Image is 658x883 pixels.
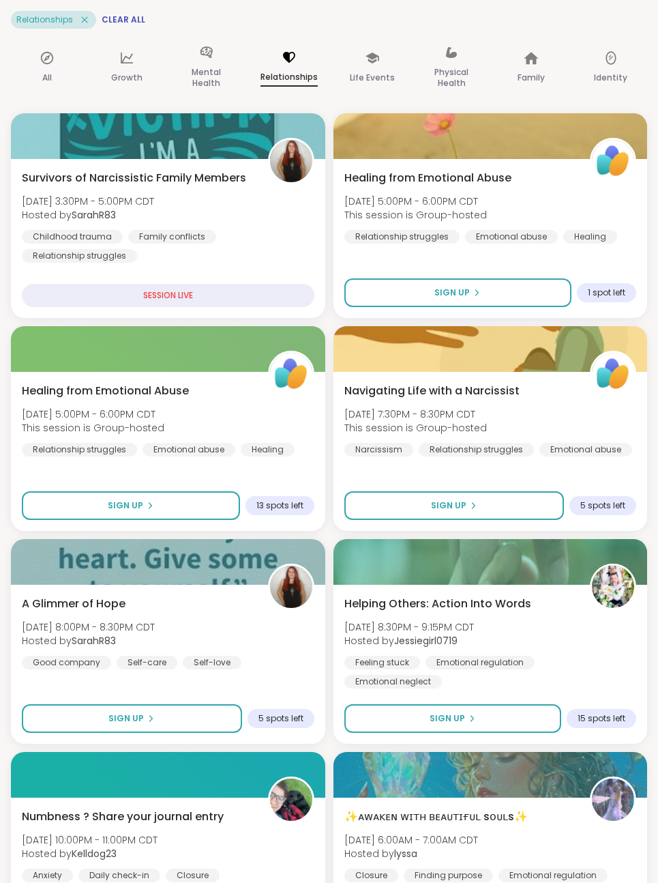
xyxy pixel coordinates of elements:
p: Physical Health [426,64,477,91]
div: Emotional abuse [465,230,558,244]
div: Daily check-in [78,869,160,882]
img: SarahR83 [270,566,312,608]
button: Sign Up [22,491,240,520]
div: Good company [22,656,111,669]
p: Relationships [260,69,318,87]
div: Narcissism [344,443,413,457]
div: Healing [563,230,617,244]
div: Family conflicts [128,230,216,244]
img: ShareWell [592,140,634,182]
div: Emotional regulation [498,869,608,882]
span: This session is Group-hosted [22,421,164,435]
span: 15 spots left [578,713,625,724]
span: A Glimmer of Hope [22,596,125,612]
b: SarahR83 [72,634,116,648]
div: Emotional abuse [539,443,632,457]
span: [DATE] 6:00AM - 7:00AM CDT [344,833,478,847]
span: Helping Others: Action Into Words [344,596,531,612]
span: Sign Up [434,287,470,299]
span: [DATE] 8:00PM - 8:30PM CDT [22,620,155,634]
span: 1 spot left [588,287,625,298]
div: Finding purpose [404,869,493,882]
button: Sign Up [344,491,565,520]
div: Self-care [117,656,177,669]
span: 5 spots left [258,713,303,724]
div: Closure [344,869,398,882]
span: Sign Up [108,712,144,725]
div: Relationship struggles [419,443,534,457]
span: Hosted by [22,634,155,648]
span: [DATE] 5:00PM - 6:00PM CDT [344,194,487,208]
span: This session is Group-hosted [344,421,487,435]
img: lyssa [592,779,634,821]
span: This session is Group-hosted [344,208,487,222]
p: All [42,70,52,86]
div: Healing [241,443,295,457]
div: Emotional abuse [143,443,235,457]
span: Numbness ? Share your journal entry [22,809,224,825]
span: Sign Up [431,500,466,512]
div: Emotional neglect [344,675,442,689]
p: Mental Health [181,64,232,91]
b: Jessiegirl0719 [394,634,458,648]
span: ✨ᴀᴡᴀᴋᴇɴ ᴡɪᴛʜ ʙᴇᴀᴜᴛɪғᴜʟ sᴏᴜʟs✨ [344,809,528,825]
span: Clear All [102,14,145,25]
span: [DATE] 8:30PM - 9:15PM CDT [344,620,474,634]
span: Hosted by [22,847,158,860]
div: Feeling stuck [344,656,420,669]
span: [DATE] 3:30PM - 5:00PM CDT [22,194,154,208]
div: Relationship struggles [22,443,137,457]
div: Self-love [183,656,241,669]
div: Childhood trauma [22,230,123,244]
span: Hosted by [344,847,478,860]
p: Identity [594,70,627,86]
p: Family [518,70,545,86]
span: Survivors of Narcissistic Family Members [22,170,246,186]
div: SESSION LIVE [22,284,314,307]
img: ShareWell [592,353,634,395]
b: Kelldog23 [72,847,117,860]
span: Healing from Emotional Abuse [22,383,189,399]
span: Hosted by [344,634,474,648]
span: [DATE] 7:30PM - 8:30PM CDT [344,407,487,421]
p: Life Events [350,70,395,86]
img: ShareWell [270,353,312,395]
b: SarahR83 [72,208,116,222]
span: Sign Up [108,500,143,512]
span: Healing from Emotional Abuse [344,170,511,186]
img: SarahR83 [270,140,312,182]
img: Jessiegirl0719 [592,566,634,608]
span: [DATE] 5:00PM - 6:00PM CDT [22,407,164,421]
span: 13 spots left [256,500,303,511]
div: Relationship struggles [22,249,137,263]
span: Relationships [16,14,73,25]
div: Anxiety [22,869,73,882]
div: Emotional regulation [425,656,535,669]
span: Sign Up [430,712,465,725]
span: 5 spots left [580,500,625,511]
button: Sign Up [344,278,572,307]
div: Closure [166,869,220,882]
div: Relationship struggles [344,230,460,244]
img: Kelldog23 [270,779,312,821]
button: Sign Up [22,704,242,733]
p: Growth [111,70,143,86]
span: Navigating Life with a Narcissist [344,383,520,399]
b: lyssa [394,847,417,860]
span: Hosted by [22,208,154,222]
button: Sign Up [344,704,562,733]
span: [DATE] 10:00PM - 11:00PM CDT [22,833,158,847]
